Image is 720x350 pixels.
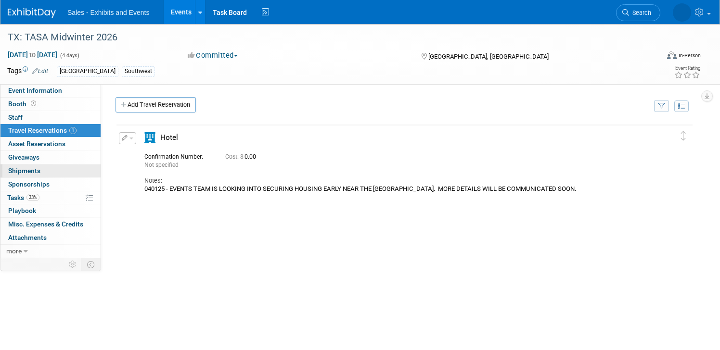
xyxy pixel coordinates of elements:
[8,126,77,134] span: Travel Reservations
[673,3,691,22] img: Jeannette (Jenny) Gerleman
[8,113,23,121] span: Staff
[4,29,642,46] div: TX: TASA Midwinter 2026
[122,66,155,76] div: Southwest
[0,231,101,244] a: Attachments
[0,151,101,164] a: Giveaways
[144,150,211,161] div: Confirmation Number:
[0,84,101,97] a: Event Information
[0,218,101,231] a: Misc. Expenses & Credits
[658,103,665,110] i: Filter by Traveler
[81,258,101,271] td: Toggle Event Tabs
[225,153,244,160] span: Cost: $
[144,176,645,185] div: Notes:
[0,191,101,204] a: Tasks33%
[8,180,50,188] span: Sponsorships
[57,66,118,76] div: [GEOGRAPHIC_DATA]
[0,137,101,150] a: Asset Reservations
[0,245,101,258] a: more
[0,164,101,177] a: Shipments
[0,111,101,124] a: Staff
[116,97,196,112] a: Add Travel Reservation
[678,52,701,59] div: In-Person
[0,204,101,217] a: Playbook
[8,207,36,214] span: Playbook
[67,9,149,16] span: Sales - Exhibits and Events
[616,4,660,21] a: Search
[8,100,38,108] span: Booth
[32,68,48,75] a: Edit
[8,8,56,18] img: ExhibitDay
[674,66,700,71] div: Event Rating
[0,178,101,191] a: Sponsorships
[160,133,178,142] span: Hotel
[28,51,37,59] span: to
[59,52,79,59] span: (4 days)
[7,66,48,77] td: Tags
[29,100,38,107] span: Booth not reserved yet
[8,234,47,241] span: Attachments
[144,132,155,143] i: Hotel
[8,153,39,161] span: Giveaways
[7,50,58,59] span: [DATE] [DATE]
[144,185,645,193] div: 040125 - EVENTS TEAM IS LOOKING INTO SECURING HOUSING EARLY NEAR THE [GEOGRAPHIC_DATA]. MORE DETA...
[629,9,651,16] span: Search
[8,220,83,228] span: Misc. Expenses & Credits
[6,247,22,255] span: more
[69,127,77,134] span: 1
[8,87,62,94] span: Event Information
[681,131,686,141] i: Click and drag to move item
[8,140,65,148] span: Asset Reservations
[7,194,39,201] span: Tasks
[428,53,549,60] span: [GEOGRAPHIC_DATA], [GEOGRAPHIC_DATA]
[597,50,701,64] div: Event Format
[225,153,260,160] span: 0.00
[184,50,242,61] button: Committed
[0,124,101,137] a: Travel Reservations1
[26,194,39,201] span: 33%
[0,98,101,111] a: Booth
[64,258,81,271] td: Personalize Event Tab Strip
[667,51,677,59] img: Format-Inperson.png
[144,162,179,168] span: Not specified
[8,167,40,175] span: Shipments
